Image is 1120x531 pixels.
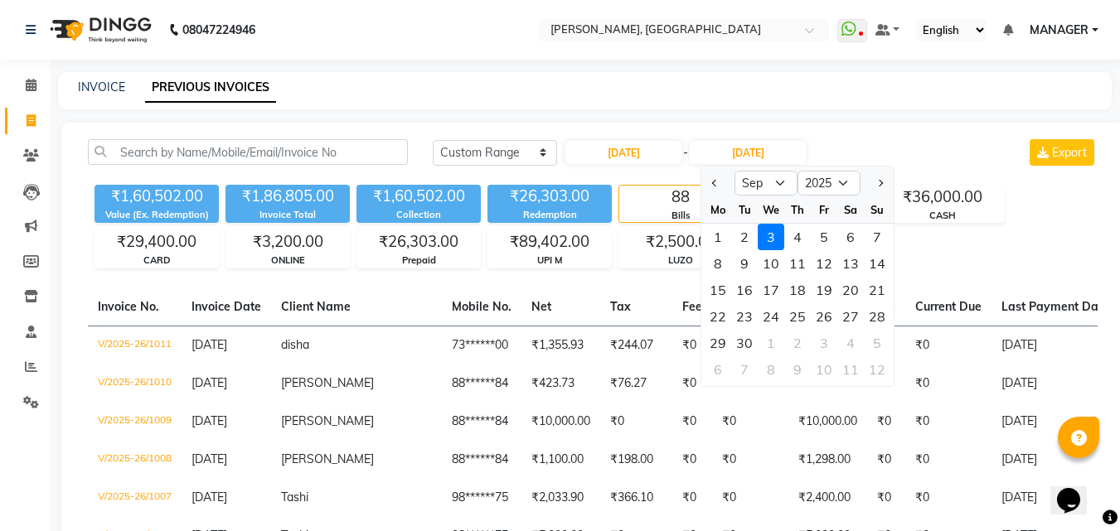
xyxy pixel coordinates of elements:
span: [DATE] [192,337,227,352]
div: Friday, September 5, 2025 [811,224,837,250]
div: 17 [758,277,784,303]
div: 11 [784,250,811,277]
div: 19 [811,277,837,303]
td: ₹2,400.00 [788,479,867,517]
div: 2 [784,330,811,356]
div: 2 [731,224,758,250]
div: Saturday, October 4, 2025 [837,330,864,356]
div: Sunday, September 14, 2025 [864,250,890,277]
div: 14 [864,250,890,277]
div: 23 [731,303,758,330]
div: Tuesday, September 30, 2025 [731,330,758,356]
span: [DATE] [192,451,227,466]
div: ₹3,200.00 [226,230,349,253]
div: CARD [95,253,218,268]
td: ₹198.00 [600,441,672,479]
div: ₹1,60,502.00 [356,185,481,208]
div: 5 [811,224,837,250]
span: [DATE] [192,413,227,428]
div: 1 [758,330,784,356]
div: Saturday, September 27, 2025 [837,303,864,330]
td: ₹0 [712,403,788,441]
div: 8 [705,250,731,277]
div: Monday, September 1, 2025 [705,224,731,250]
td: ₹0 [905,441,992,479]
span: [DATE] [192,375,227,390]
select: Select year [798,171,861,196]
div: 11 [837,356,864,383]
span: disha [281,337,309,352]
div: Thursday, September 11, 2025 [784,250,811,277]
img: logo [42,7,156,53]
div: Tuesday, September 2, 2025 [731,224,758,250]
td: ₹10,000.00 [521,403,600,441]
div: 8 [758,356,784,383]
select: Select month [735,171,798,196]
button: Export [1030,139,1094,166]
td: ₹76.27 [600,364,672,403]
td: [DATE] [992,441,1119,479]
div: 26 [811,303,837,330]
div: Mo [705,196,731,223]
td: V/2025-26/1009 [88,403,182,441]
td: V/2025-26/1010 [88,364,182,403]
div: Sunday, October 5, 2025 [864,330,890,356]
td: [DATE] [992,364,1119,403]
div: 28 [864,303,890,330]
div: 30 [731,330,758,356]
td: ₹0 [712,441,788,479]
div: Friday, September 26, 2025 [811,303,837,330]
div: Thursday, September 18, 2025 [784,277,811,303]
div: ₹26,303.00 [487,185,612,208]
div: 3 [758,224,784,250]
td: ₹0 [712,479,788,517]
div: 6 [837,224,864,250]
div: Prepaid [357,253,480,268]
div: ₹1,60,502.00 [95,185,219,208]
div: Wednesday, September 17, 2025 [758,277,784,303]
div: Sunday, September 21, 2025 [864,277,890,303]
span: Client Name [281,299,351,314]
td: ₹2,033.90 [521,479,600,517]
div: 29 [705,330,731,356]
div: 9 [731,250,758,277]
div: 4 [784,224,811,250]
div: 1 [705,224,731,250]
a: PREVIOUS INVOICES [145,73,276,103]
span: Tax [610,299,631,314]
div: Fr [811,196,837,223]
div: Monday, October 6, 2025 [705,356,731,383]
div: Sunday, October 12, 2025 [864,356,890,383]
td: ₹0 [905,403,992,441]
div: ₹2,500.00 [619,230,742,253]
span: [PERSON_NAME] [281,375,374,390]
div: ₹89,402.00 [488,230,611,253]
td: ₹1,298.00 [788,441,867,479]
div: Monday, September 15, 2025 [705,277,731,303]
button: Previous month [708,170,722,196]
span: Net [531,299,551,314]
div: 9 [784,356,811,383]
div: ₹1,86,805.00 [225,185,350,208]
div: Wednesday, October 1, 2025 [758,330,784,356]
div: 88 [619,186,742,209]
div: 24 [758,303,784,330]
div: 10 [811,356,837,383]
div: 3 [811,330,837,356]
td: ₹0 [905,479,992,517]
div: UPI M [488,253,611,268]
div: Bills [619,209,742,223]
div: 20 [837,277,864,303]
span: Current Due [915,299,982,314]
td: ₹366.10 [600,479,672,517]
div: Saturday, September 20, 2025 [837,277,864,303]
div: Th [784,196,811,223]
td: V/2025-26/1011 [88,326,182,364]
iframe: chat widget [1050,465,1103,514]
div: ₹26,303.00 [357,230,480,253]
div: 27 [837,303,864,330]
td: ₹0 [905,326,992,364]
div: 18 [784,277,811,303]
td: V/2025-26/1008 [88,441,182,479]
div: 15 [705,277,731,303]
